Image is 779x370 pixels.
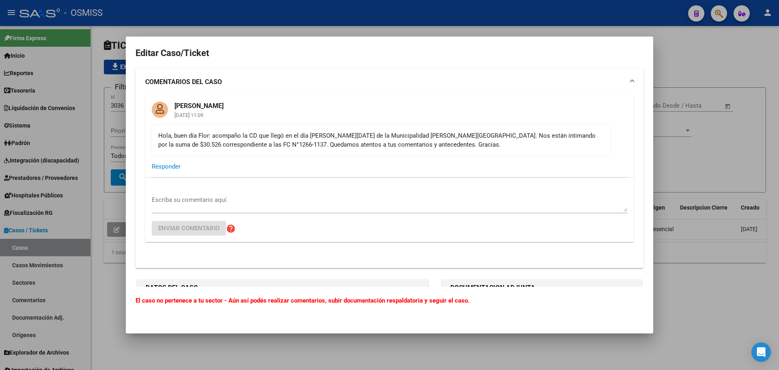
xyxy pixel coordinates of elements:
button: Enviar comentario [152,221,226,236]
mat-card-subtitle: [DATE] 11:09 [168,113,230,118]
mat-expansion-panel-header: COMENTARIOS DEL CASO [136,69,643,95]
h1: DOCUMENTACION ADJUNTA [450,283,633,293]
span: Responder [152,163,181,170]
mat-card-title: [PERSON_NAME] [168,95,230,110]
strong: DATOS DEL CASO [146,284,198,292]
span: Enviar comentario [158,225,219,232]
strong: COMENTARIOS DEL CASO [145,77,222,87]
button: Responder [152,159,181,174]
mat-icon: help [226,224,236,234]
h2: Editar Caso/Ticket [136,45,643,61]
div: Open Intercom Messenger [751,342,771,362]
div: COMENTARIOS DEL CASO [136,95,643,268]
b: El caso no pertenece a tu sector - Aún así podés realizar comentarios, subir documentación respal... [136,297,469,304]
div: Hola, buen día Flor: acompaño la CD que llegó en el día [PERSON_NAME][DATE] de la Municipalidad [... [158,131,605,149]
